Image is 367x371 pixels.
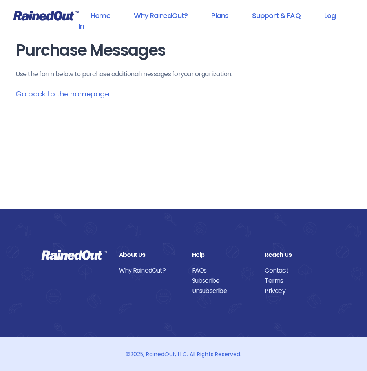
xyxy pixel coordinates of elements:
a: Why RainedOut? [124,7,198,24]
a: FAQs [192,266,253,276]
h1: Purchase Messages [16,42,351,59]
a: Terms [265,276,326,286]
a: Support & FAQ [242,7,310,24]
a: Plans [201,7,239,24]
a: Contact [265,266,326,276]
div: Help [192,250,253,260]
a: Log In [79,7,336,35]
p: Use the form below to purchase additional messages for your organization . [16,69,351,79]
div: Reach Us [265,250,326,260]
a: Why RainedOut? [119,266,180,276]
div: About Us [119,250,180,260]
a: Subscribe [192,276,253,286]
a: Home [80,7,121,24]
a: Privacy [265,286,326,296]
a: Unsubscribe [192,286,253,296]
a: Go back to the homepage [16,89,109,99]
